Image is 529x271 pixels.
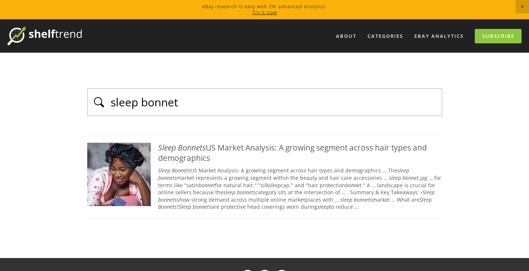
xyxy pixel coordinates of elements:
span: The market represents a growing segment within the beauty and hair care accessories [158,167,409,181]
em: bonnets [237,189,255,196]
span: … [382,167,386,174]
em: bonnets [158,174,177,181]
span: . Summary & Key Takeaways: • show strong demand across multiple online marketplaces with [158,189,435,203]
em: bonnets [158,196,177,203]
a: eBay Analytics [409,30,468,42]
span: … [383,174,388,181]
div: Sleep BonnetsUS Market Analysis: A growing segment across hair types and demographics Sleep Bonne... [87,135,442,218]
a: About [331,30,361,42]
input: Type to search… [110,94,438,110]
em: Bonnets [178,142,206,153]
span: … [372,182,376,189]
span: What are ? are protective head coverings worn during to reduce [158,196,432,211]
em: bonnet [199,182,215,189]
em: sleep [223,189,235,196]
em: bonnets [354,196,372,203]
span: … [342,189,346,196]
span: … [335,196,339,203]
em: Sleep [422,189,435,196]
span: … [391,196,395,203]
div: US Market Analysis: A growing segment across hair types and demographics [87,143,442,163]
div: Categories [363,30,408,42]
span: US Market Analysis: A growing segment across hair types and demographics [158,167,381,174]
em: sleep [397,167,409,174]
span: … [429,174,433,181]
em: Sleep [179,203,191,210]
em: bonnets [193,203,211,210]
img: ShelfTrend [7,27,82,45]
span: for terms like "satin for natural hair," "silk cap," and "hair protection ." A [158,174,441,189]
em: sleep [269,182,281,189]
em: bonnet [345,182,362,189]
a: Try it now [252,9,277,16]
em: sleep [340,196,352,203]
em: sleep [389,174,401,181]
em: Sleep [158,167,170,174]
em: Sleep [158,142,176,153]
span: landscape is crucial for online sellers because the category sits at the intersection of [158,182,435,196]
em: Sleep [419,196,432,203]
em: bonnet.jpg [402,174,427,181]
em: Bonnets [172,167,190,174]
a: Subscribe [475,29,522,43]
em: Bonnets [158,203,177,210]
span: … [355,203,359,210]
span: market [340,196,390,203]
em: sleep [317,203,329,210]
